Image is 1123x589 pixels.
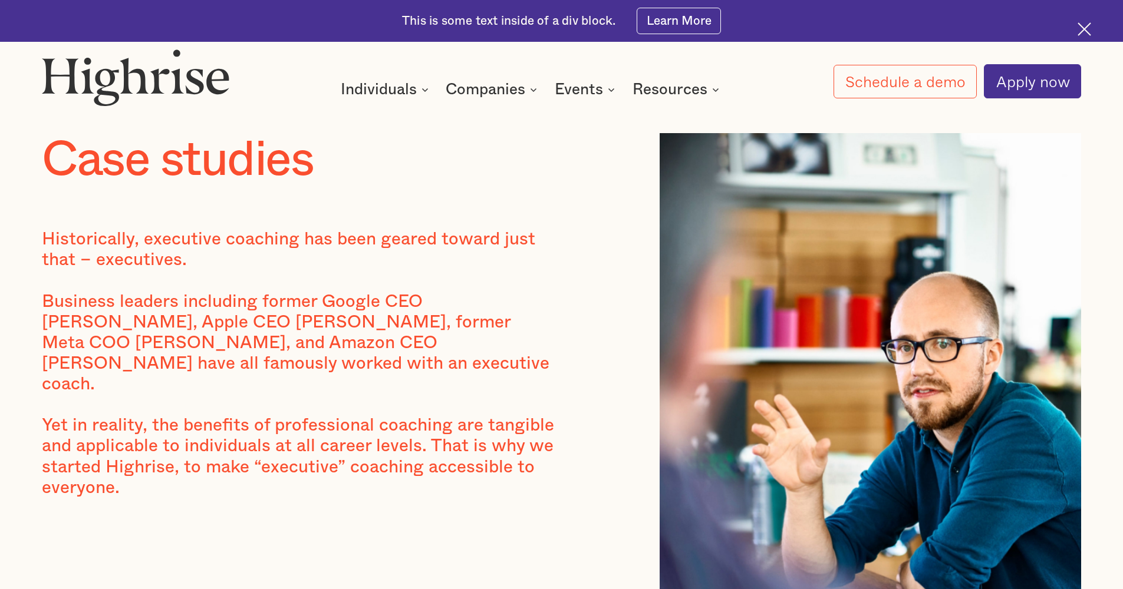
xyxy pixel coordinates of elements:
[341,82,432,97] div: Individuals
[834,65,977,98] a: Schedule a demo
[446,82,525,97] div: Companies
[341,82,417,97] div: Individuals
[42,133,313,187] h1: Case studies
[402,13,615,29] div: This is some text inside of a div block.
[446,82,541,97] div: Companies
[42,49,229,105] img: Highrise logo
[555,82,603,97] div: Events
[984,64,1081,98] a: Apply now
[637,8,721,34] a: Learn More
[633,82,707,97] div: Resources
[1078,22,1091,36] img: Cross icon
[42,229,556,498] div: Historically, executive coaching has been geared toward just that – executives. Business leaders ...
[555,82,618,97] div: Events
[633,82,723,97] div: Resources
